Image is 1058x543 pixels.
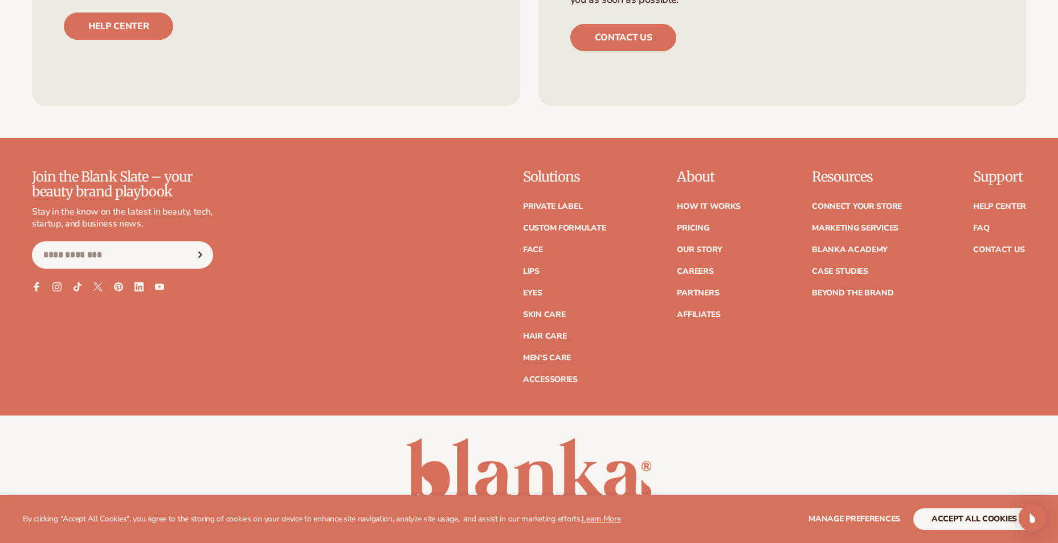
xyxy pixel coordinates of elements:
button: accept all cookies [913,508,1035,530]
p: Stay in the know on the latest in beauty, tech, startup, and business news. [32,206,213,230]
button: Manage preferences [808,508,900,530]
p: Resources [812,170,902,184]
a: Our Story [677,246,722,254]
a: Marketing services [812,224,898,232]
a: Help center [64,13,173,40]
p: Solutions [523,170,606,184]
a: Custom formulate [523,224,606,232]
div: Open Intercom Messenger [1019,504,1046,532]
a: Accessories [523,376,578,384]
a: Private label [523,203,582,211]
a: Skin Care [523,311,565,319]
a: Partners [677,289,719,297]
a: Contact us [570,24,677,51]
p: About [677,170,741,184]
a: Contact Us [973,246,1024,254]
a: Face [523,246,543,254]
p: By clicking "Accept All Cookies", you agree to the storing of cookies on your device to enhance s... [23,515,621,524]
button: Subscribe [187,241,213,269]
a: Beyond the brand [812,289,894,297]
a: Eyes [523,289,542,297]
span: Manage preferences [808,513,900,524]
a: FAQ [973,224,989,232]
a: Learn More [582,513,620,524]
a: Hair Care [523,332,566,340]
a: Affiliates [677,311,720,319]
a: Blanka Academy [812,246,888,254]
p: Support [973,170,1026,184]
a: Pricing [677,224,709,232]
a: Men's Care [523,354,571,362]
a: How It Works [677,203,741,211]
a: Connect your store [812,203,902,211]
p: Join the Blank Slate – your beauty brand playbook [32,170,213,200]
a: Careers [677,268,713,275]
a: Lips [523,268,540,275]
a: Case Studies [812,268,868,275]
a: Help Center [973,203,1026,211]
